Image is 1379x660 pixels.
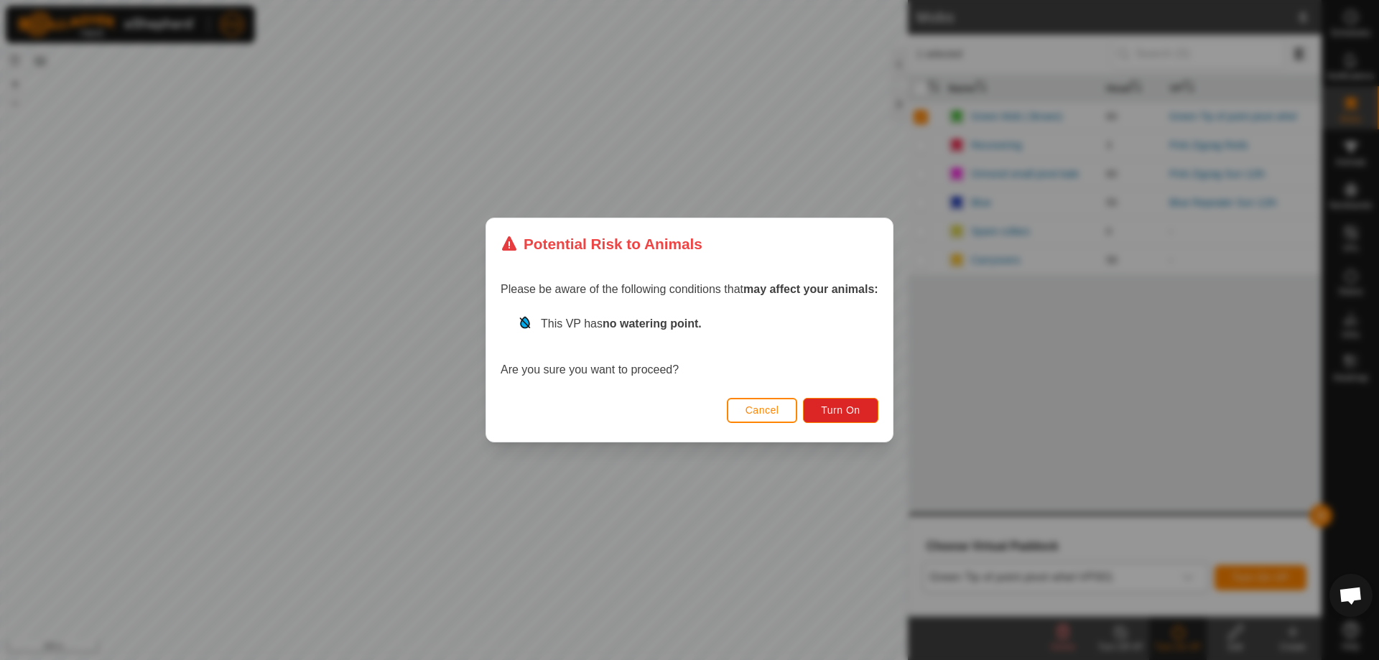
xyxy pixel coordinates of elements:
span: Please be aware of the following conditions that [501,283,878,295]
strong: may affect your animals: [743,283,878,295]
span: This VP has [541,317,702,330]
span: Cancel [746,404,779,416]
div: Open chat [1329,574,1373,617]
div: Potential Risk to Animals [501,233,702,255]
button: Turn On [804,398,878,423]
div: Are you sure you want to proceed? [501,315,878,378]
strong: no watering point. [603,317,702,330]
span: Turn On [822,404,860,416]
button: Cancel [727,398,798,423]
